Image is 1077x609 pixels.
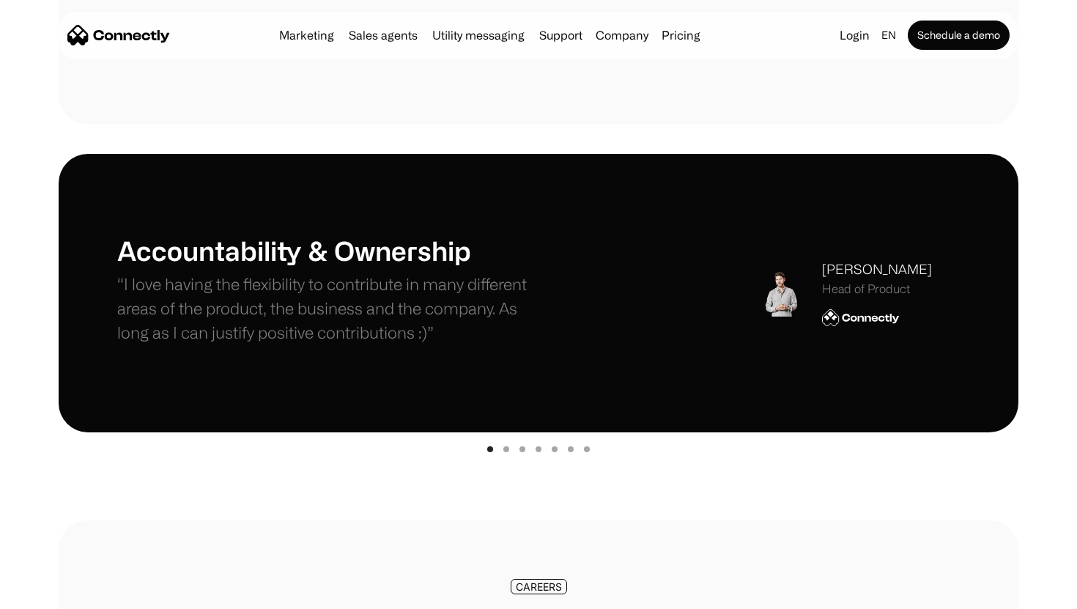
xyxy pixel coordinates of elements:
a: Pricing [656,29,706,41]
a: Support [533,29,588,41]
div: Head of Product [822,282,932,296]
div: Show slide 2 of 7 [503,446,509,452]
a: Utility messaging [426,29,530,41]
div: CAREERS [516,581,562,592]
div: carousel [59,154,1018,462]
a: home [67,24,170,46]
div: 1 of 7 [59,154,1018,462]
div: Show slide 7 of 7 [584,446,590,452]
div: Show slide 6 of 7 [568,446,574,452]
div: Company [596,25,648,45]
a: Marketing [273,29,340,41]
h1: Accountability & Ownership [117,235,538,266]
div: Show slide 1 of 7 [487,446,493,452]
a: Schedule a demo [908,21,1010,50]
div: [PERSON_NAME] [822,259,932,279]
div: Company [591,25,653,45]
div: Show slide 5 of 7 [552,446,558,452]
p: “I love having the flexibility to contribute in many different areas of the product, the business... [117,272,538,344]
div: Show slide 4 of 7 [536,446,541,452]
a: Login [834,25,876,45]
div: en [876,25,905,45]
div: Show slide 3 of 7 [519,446,525,452]
ul: Language list [29,583,88,604]
a: Sales agents [343,29,423,41]
div: en [881,25,896,45]
aside: Language selected: English [15,582,88,604]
